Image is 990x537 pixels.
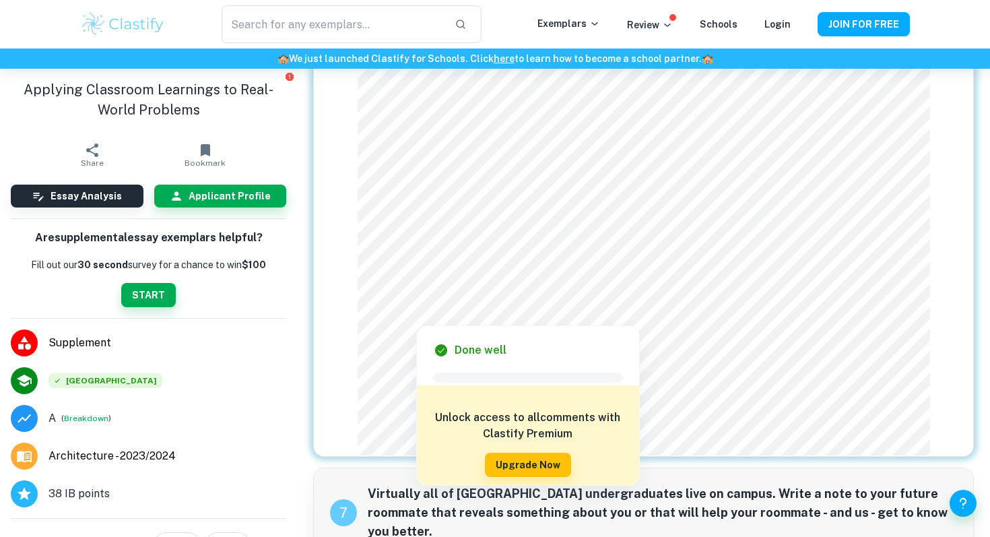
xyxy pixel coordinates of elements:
strong: $100 [242,259,266,270]
button: Applicant Profile [154,185,287,208]
span: 38 IB points [48,486,110,502]
button: JOIN FOR FREE [818,12,910,36]
h1: Applying Classroom Learnings to Real-World Problems [11,80,286,120]
span: 🏫 [277,53,289,64]
a: Major and Application Year [48,448,187,464]
img: Clastify logo [80,11,166,38]
p: Fill out our survey for a chance to win [31,257,266,272]
button: Upgrade Now [485,453,571,477]
button: Essay Analysis [11,185,143,208]
span: Architecture - 2023/2024 [48,448,176,464]
h6: We just launched Clastify for Schools. Click to learn how to become a school partner. [3,51,987,66]
p: Exemplars [537,16,600,31]
span: ( ) [61,412,111,424]
div: recipe [330,499,357,526]
span: Bookmark [185,158,226,168]
a: here [494,53,515,64]
a: Login [764,19,791,30]
input: Search for any exemplars... [222,5,444,43]
p: Grade [48,410,56,427]
p: Review [627,18,673,32]
button: Report issue [284,71,294,82]
button: Share [36,136,149,174]
div: Accepted: Stanford University [48,373,162,388]
span: Supplement [48,335,286,351]
h6: Essay Analysis [51,189,122,203]
h6: Applicant Profile [189,189,271,203]
button: Help and Feedback [950,490,977,517]
b: 30 second [77,259,128,270]
h6: Done well [455,342,506,358]
h6: Unlock access to all comments with Clastify Premium [424,410,632,442]
span: [GEOGRAPHIC_DATA] [48,373,162,388]
span: Share [81,158,104,168]
h6: Are supplemental essay exemplars helpful? [35,230,263,247]
button: Breakdown [64,412,108,424]
button: Bookmark [149,136,262,174]
span: 🏫 [702,53,713,64]
button: START [121,283,176,307]
a: Schools [700,19,737,30]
